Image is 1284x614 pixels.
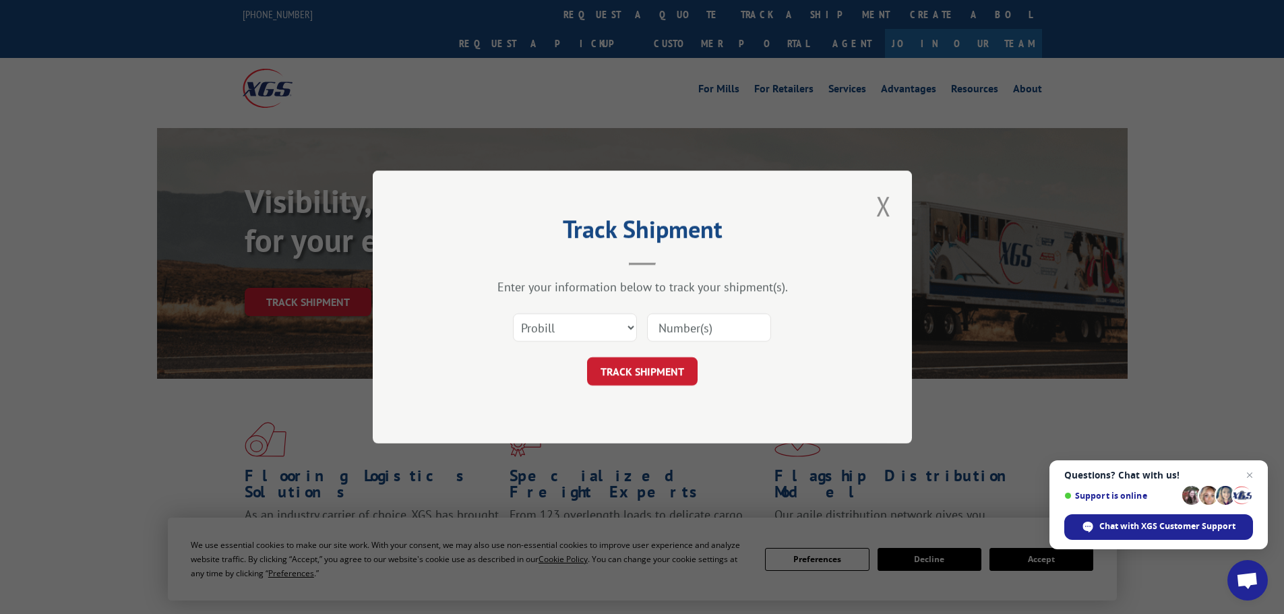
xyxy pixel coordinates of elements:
[587,357,698,386] button: TRACK SHIPMENT
[1227,560,1268,601] a: Open chat
[1064,514,1253,540] span: Chat with XGS Customer Support
[1099,520,1235,532] span: Chat with XGS Customer Support
[1064,470,1253,481] span: Questions? Chat with us!
[872,187,895,224] button: Close modal
[647,313,771,342] input: Number(s)
[440,279,845,295] div: Enter your information below to track your shipment(s).
[1064,491,1178,501] span: Support is online
[440,220,845,245] h2: Track Shipment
